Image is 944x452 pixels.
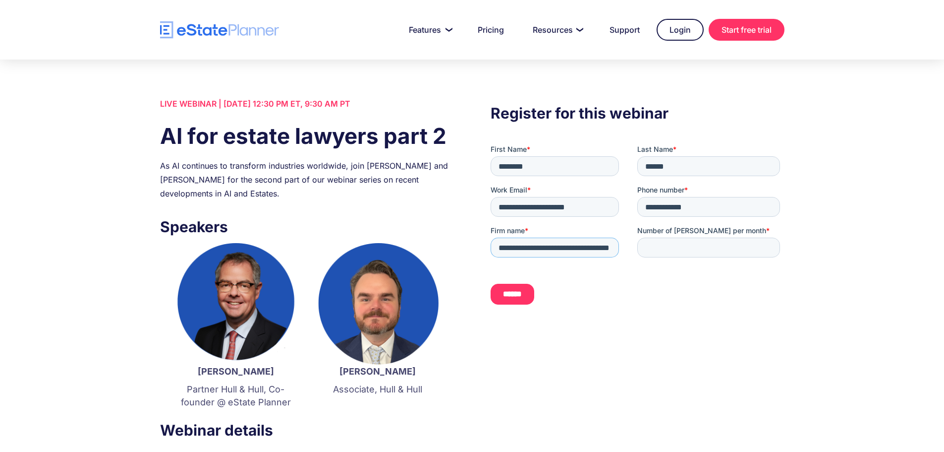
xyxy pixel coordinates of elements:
[160,97,453,111] div: LIVE WEBINAR | [DATE] 12:30 PM ET, 9:30 AM PT
[198,366,274,377] strong: [PERSON_NAME]
[466,20,516,40] a: Pricing
[160,21,279,39] a: home
[160,121,453,151] h1: AI for estate lawyers part 2
[491,144,784,313] iframe: Form 0
[598,20,652,40] a: Support
[709,19,784,41] a: Start free trial
[317,383,439,396] p: Associate, Hull & Hull
[160,215,453,238] h3: Speakers
[491,102,784,125] h3: Register for this webinar
[160,419,453,442] h3: Webinar details
[397,20,461,40] a: Features
[339,366,416,377] strong: [PERSON_NAME]
[521,20,593,40] a: Resources
[657,19,704,41] a: Login
[175,383,297,409] p: Partner Hull & Hull, Co-founder @ eState Planner
[160,159,453,200] div: As AI continues to transform industries worldwide, join [PERSON_NAME] and [PERSON_NAME] for the s...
